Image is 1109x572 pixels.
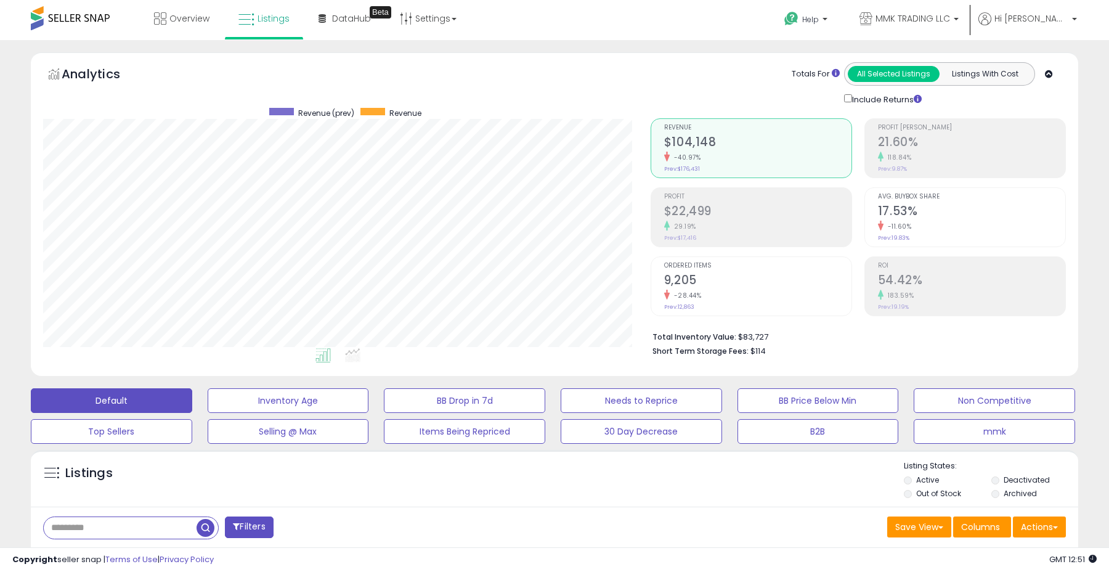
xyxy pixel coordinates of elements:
button: Non Competitive [914,388,1075,413]
button: Default [31,388,192,413]
b: Total Inventory Value: [652,332,736,342]
li: $83,727 [652,329,1057,343]
a: Hi [PERSON_NAME] [978,12,1077,40]
label: Out of Stock [916,488,961,499]
span: Avg. Buybox Share [878,194,1065,200]
small: Prev: 9.87% [878,165,907,173]
span: Profit [664,194,851,200]
a: Privacy Policy [160,554,214,565]
button: Selling @ Max [208,419,369,444]
button: 30 Day Decrease [561,419,722,444]
span: Hi [PERSON_NAME] [994,12,1068,25]
span: Profit [PERSON_NAME] [878,125,1065,131]
small: Prev: 19.19% [878,303,909,311]
div: Include Returns [835,92,936,106]
span: Ordered Items [664,263,851,269]
small: Prev: 19.83% [878,234,909,242]
button: Items Being Repriced [384,419,545,444]
button: Actions [1013,517,1066,537]
button: mmk [914,419,1075,444]
small: Prev: 12,863 [664,303,694,311]
span: DataHub [332,12,371,25]
button: Needs to Reprice [561,388,722,413]
span: Revenue (prev) [298,108,354,118]
i: Get Help [784,11,799,27]
button: Filters [225,517,273,538]
h2: 21.60% [878,135,1065,152]
button: Save View [887,517,951,537]
button: All Selected Listings [848,66,940,82]
h2: 54.42% [878,273,1065,290]
button: Listings With Cost [939,66,1031,82]
h2: $22,499 [664,204,851,221]
small: Prev: $176,431 [664,165,700,173]
div: Totals For [792,68,840,80]
h5: Listings [65,465,113,482]
h5: Analytics [62,65,144,86]
h2: 17.53% [878,204,1065,221]
a: Help [774,2,840,40]
small: -40.97% [670,153,701,162]
button: Columns [953,517,1011,537]
label: Deactivated [1004,475,1050,485]
button: BB Price Below Min [737,388,899,413]
small: 118.84% [884,153,912,162]
span: MMK TRADING LLC [875,12,950,25]
span: Overview [169,12,209,25]
small: -11.60% [884,222,912,231]
span: Listings [258,12,290,25]
span: $114 [750,345,766,357]
button: Inventory Age [208,388,369,413]
div: Tooltip anchor [370,6,391,18]
span: ROI [878,263,1065,269]
span: Columns [961,521,1000,533]
button: B2B [737,419,899,444]
h2: $104,148 [664,135,851,152]
strong: Copyright [12,554,57,565]
button: BB Drop in 7d [384,388,545,413]
span: Revenue [664,125,851,131]
p: Listing States: [904,460,1078,472]
div: seller snap | | [12,554,214,566]
span: Revenue [389,108,421,118]
span: 2025-09-8 12:51 GMT [1049,554,1097,565]
h2: 9,205 [664,273,851,290]
label: Archived [1004,488,1037,499]
button: Top Sellers [31,419,192,444]
small: -28.44% [670,291,702,300]
small: Prev: $17,416 [664,234,696,242]
label: Active [916,475,939,485]
a: Terms of Use [105,554,158,565]
small: 29.19% [670,222,696,231]
b: Short Term Storage Fees: [652,346,749,356]
small: 183.59% [884,291,914,300]
span: Help [802,14,819,25]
